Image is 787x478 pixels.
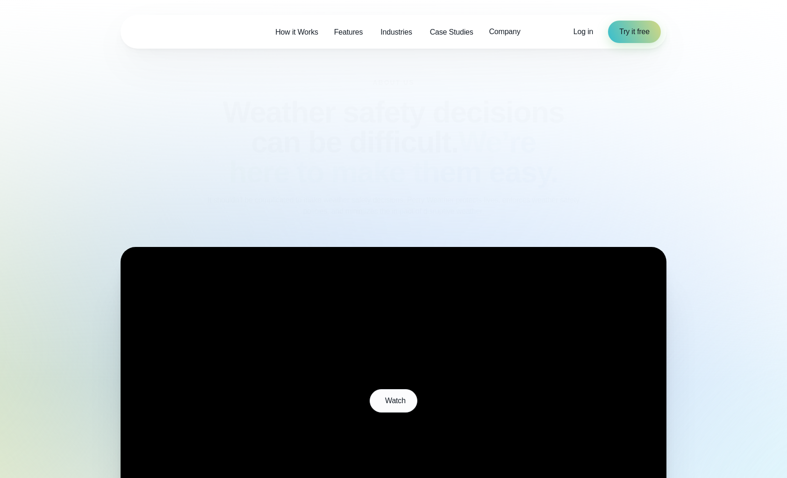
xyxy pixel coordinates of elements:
a: Try it free [608,21,661,43]
button: Watch [370,389,417,413]
span: Try it free [619,26,650,37]
a: Log in [573,26,593,37]
span: Watch [385,395,406,406]
a: How it Works [267,22,326,42]
span: Company [489,26,520,37]
span: Features [334,27,363,38]
span: How it Works [275,27,318,38]
span: Case Studies [430,27,473,38]
a: Case Studies [422,22,481,42]
span: Industries [380,27,412,38]
span: Log in [573,28,593,36]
